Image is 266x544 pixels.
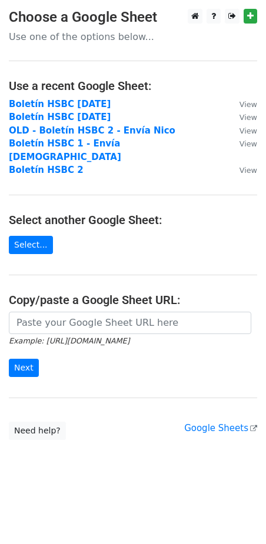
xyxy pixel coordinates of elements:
a: View [228,125,257,136]
a: Boletín HSBC [DATE] [9,112,111,122]
a: Boletín HSBC 1 - Envía [DEMOGRAPHIC_DATA] [9,138,121,162]
h4: Select another Google Sheet: [9,213,257,227]
small: View [240,126,257,135]
h4: Copy/paste a Google Sheet URL: [9,293,257,307]
small: View [240,166,257,175]
input: Paste your Google Sheet URL here [9,312,251,334]
a: View [228,112,257,122]
a: View [228,165,257,175]
a: Boletín HSBC [DATE] [9,99,111,109]
a: Select... [9,236,53,254]
small: View [240,100,257,109]
h4: Use a recent Google Sheet: [9,79,257,93]
a: OLD - Boletín HSBC 2 - Envía Nico [9,125,175,136]
a: View [228,138,257,149]
small: Example: [URL][DOMAIN_NAME] [9,336,129,345]
small: View [240,139,257,148]
a: Google Sheets [184,423,257,433]
a: Boletín HSBC 2 [9,165,84,175]
input: Next [9,359,39,377]
h3: Choose a Google Sheet [9,9,257,26]
small: View [240,113,257,122]
a: View [228,99,257,109]
a: Need help? [9,422,66,440]
p: Use one of the options below... [9,31,257,43]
